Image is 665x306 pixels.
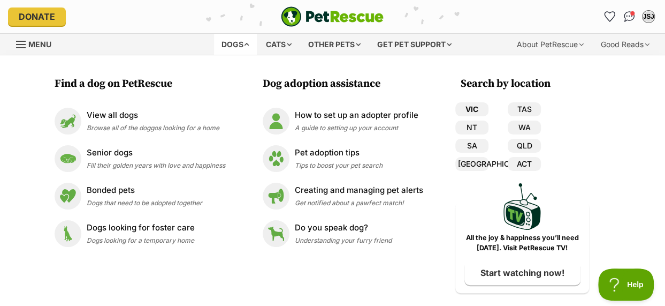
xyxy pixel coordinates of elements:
a: Bonded pets Bonded pets Dogs that need to be adopted together [55,183,225,210]
span: Get notified about a pawfect match! [295,199,404,207]
span: Dogs that need to be adopted together [87,199,202,207]
p: Do you speak dog? [295,222,392,234]
iframe: Help Scout Beacon - Open [598,268,654,301]
a: Creating and managing pet alerts Creating and managing pet alerts Get notified about a pawfect ma... [263,183,423,210]
p: How to set up an adopter profile [295,109,418,122]
span: Understanding your furry friend [295,236,392,244]
a: Start watching now! [464,260,580,285]
span: A guide to setting up your account [295,124,398,132]
a: Menu [16,34,59,53]
p: Pet adoption tips [295,147,383,159]
a: QLD [508,139,541,153]
p: All the joy & happiness you’ll need [DATE]. Visit PetRescue TV! [463,233,581,253]
img: Creating and managing pet alerts [263,183,289,210]
a: Favourites [601,8,618,25]
h3: Find a dog on PetRescue [55,77,231,92]
span: Dogs looking for a temporary home [87,236,194,244]
div: Dogs [214,34,257,55]
p: Bonded pets [87,184,202,197]
div: About PetRescue [509,34,591,55]
img: Senior dogs [55,145,81,172]
a: NT [455,121,488,135]
img: PetRescue TV logo [503,183,541,230]
a: PetRescue [281,6,384,27]
span: Fill their golden years with love and happiness [87,161,225,169]
p: View all dogs [87,109,219,122]
div: Cats [258,34,299,55]
img: View all dogs [55,108,81,135]
a: SA [455,139,488,153]
a: Pet adoption tips Pet adoption tips Tips to boost your pet search [263,145,423,172]
div: Good Reads [593,34,657,55]
img: logo-e224e6f780fb5917bec1dbf3a21bbac754714ae5b6737aabdf751b685950b380.svg [281,6,384,27]
img: Do you speak dog? [263,220,289,247]
img: How to set up an adopter profile [263,108,289,135]
a: How to set up an adopter profile How to set up an adopter profile A guide to setting up your account [263,108,423,135]
a: VIC [455,102,488,116]
img: chat-41dd97257d64d25036548639549fe6c8038ab92f7586957e7f3b1b290dea8141.svg [624,11,635,22]
span: Menu [28,40,51,49]
span: Browse all of the doggos looking for a home [87,124,219,132]
p: Creating and managing pet alerts [295,184,423,197]
a: View all dogs View all dogs Browse all of the doggos looking for a home [55,108,225,135]
p: Senior dogs [87,147,225,159]
div: Get pet support [370,34,459,55]
a: Senior dogs Senior dogs Fill their golden years with love and happiness [55,145,225,172]
h3: Search by location [461,77,589,92]
a: Donate [8,8,66,26]
h3: Dog adoption assistance [263,77,429,92]
img: Pet adoption tips [263,145,289,172]
a: Conversations [621,8,638,25]
img: Dogs looking for foster care [55,220,81,247]
ul: Account quick links [601,8,657,25]
img: Bonded pets [55,183,81,210]
p: Dogs looking for foster care [87,222,195,234]
a: Dogs looking for foster care Dogs looking for foster care Dogs looking for a temporary home [55,220,225,247]
a: ACT [508,157,541,171]
a: Do you speak dog? Do you speak dog? Understanding your furry friend [263,220,423,247]
span: Tips to boost your pet search [295,161,383,169]
div: JSJ [643,11,654,22]
button: My account [640,8,657,25]
a: TAS [508,102,541,116]
a: [GEOGRAPHIC_DATA] [455,157,488,171]
div: Other pets [301,34,368,55]
a: WA [508,121,541,135]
